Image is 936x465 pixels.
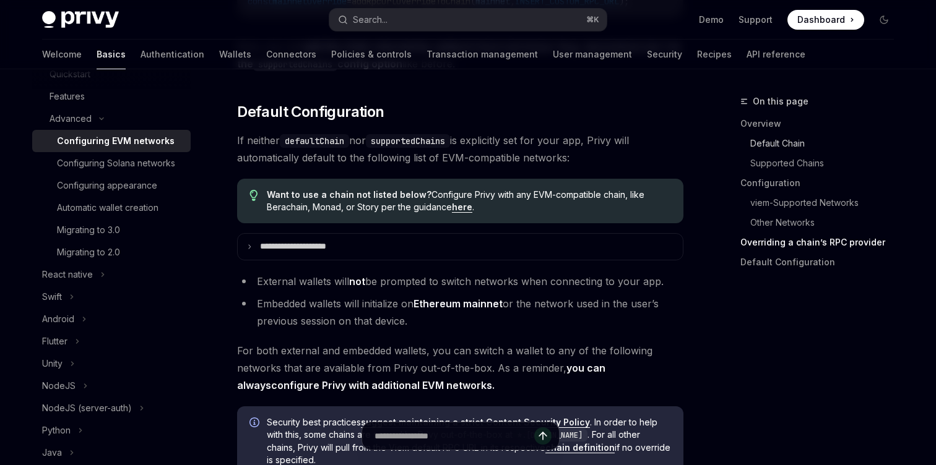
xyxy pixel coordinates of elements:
[267,189,431,200] strong: Want to use a chain not listed below?
[219,40,251,69] a: Wallets
[32,130,191,152] a: Configuring EVM networks
[249,417,262,430] svg: Info
[753,94,808,109] span: On this page
[42,356,63,371] div: Unity
[97,40,126,69] a: Basics
[586,15,599,25] span: ⌘ K
[553,40,632,69] a: User management
[353,12,388,27] div: Search...
[787,10,864,30] a: Dashboard
[699,14,724,26] a: Demo
[32,174,191,197] a: Configuring appearance
[361,417,590,428] a: suggest maintaining a strict Content Security Policy
[57,245,120,260] div: Migrating to 2.0
[57,134,175,148] div: Configuring EVM networks
[32,152,191,174] a: Configuring Solana networks
[42,11,119,28] img: dark logo
[57,156,175,171] div: Configuring Solana networks
[331,40,412,69] a: Policies & controls
[739,14,773,26] a: Support
[740,252,904,272] a: Default Configuration
[237,362,605,392] strong: you can always .
[266,40,316,69] a: Connectors
[750,134,904,153] a: Default Chain
[57,223,120,237] div: Migrating to 3.0
[237,102,384,122] span: Default Configuration
[32,241,191,263] a: Migrating to 2.0
[534,427,552,445] button: Send message
[280,134,349,148] code: defaultChain
[414,297,503,310] strong: Ethereum mainnet
[349,275,365,288] strong: not
[427,40,538,69] a: Transaction management
[329,9,607,31] button: Search...⌘K
[740,173,904,193] a: Configuration
[50,111,92,126] div: Advanced
[237,132,683,166] span: If neither nor is explicitly set for your app, Privy will automatically default to the following ...
[452,202,472,213] a: here
[740,114,904,134] a: Overview
[42,378,76,393] div: NodeJS
[750,213,904,232] a: Other Networks
[42,401,132,416] div: NodeJS (server-auth)
[237,295,683,330] li: Embedded wallets will initialize on or the network used in the user’s previous session on that de...
[42,267,93,282] div: React native
[237,273,683,290] li: External wallets will be prompted to switch networks when connecting to your app.
[237,342,683,394] span: For both external and embedded wallets, you can switch a wallet to any of the following networks ...
[42,334,67,349] div: Flutter
[249,190,258,201] svg: Tip
[57,178,157,193] div: Configuring appearance
[42,40,82,69] a: Welcome
[32,85,191,108] a: Features
[874,10,894,30] button: Toggle dark mode
[42,423,71,438] div: Python
[750,153,904,173] a: Supported Chains
[740,232,904,252] a: Overriding a chain’s RPC provider
[797,14,845,26] span: Dashboard
[747,40,805,69] a: API reference
[697,40,732,69] a: Recipes
[42,312,74,326] div: Android
[50,89,85,104] div: Features
[42,445,62,460] div: Java
[57,200,158,215] div: Automatic wallet creation
[267,189,671,213] span: Configure Privy with any EVM-compatible chain, like Berachain, Monad, or Story per the guidance .
[32,219,191,241] a: Migrating to 3.0
[42,289,62,304] div: Swift
[32,197,191,219] a: Automatic wallet creation
[141,40,204,69] a: Authentication
[271,379,492,392] a: configure Privy with additional EVM networks
[750,193,904,213] a: viem-Supported Networks
[647,40,682,69] a: Security
[366,134,450,148] code: supportedChains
